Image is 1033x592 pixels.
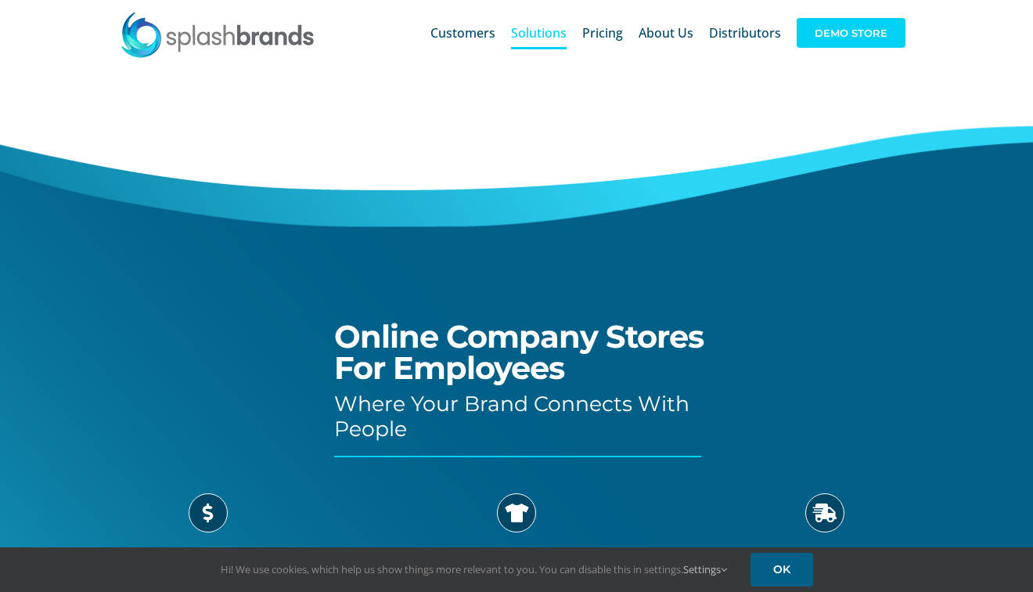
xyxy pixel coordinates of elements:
span: Customers [430,27,495,39]
span: Distributors [709,27,781,39]
img: SplashBrands.com Logo [120,11,315,58]
a: Distributors [709,8,781,58]
h3: No Order Minimums [65,544,350,567]
span: Online Company Stores For Employees [334,317,704,387]
a: OK [750,553,813,587]
h3: No Holding Inventory [374,544,659,567]
span: Solutions [511,27,567,39]
nav: Main Menu [430,8,905,58]
a: Settings [683,562,727,576]
span: Where Your Brand Connects With People [334,391,689,442]
span: DEMO STORE [797,18,905,48]
span: Pricing [582,27,623,39]
a: Customers [430,8,495,58]
span: Hi! We use cookies, which help us show things more relevant to you. You can disable this in setti... [221,562,727,576]
a: DEMO STORE [797,8,905,58]
a: Pricing [582,8,623,58]
span: About Us [639,27,693,39]
h3: On Demand Ordering [682,544,967,567]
